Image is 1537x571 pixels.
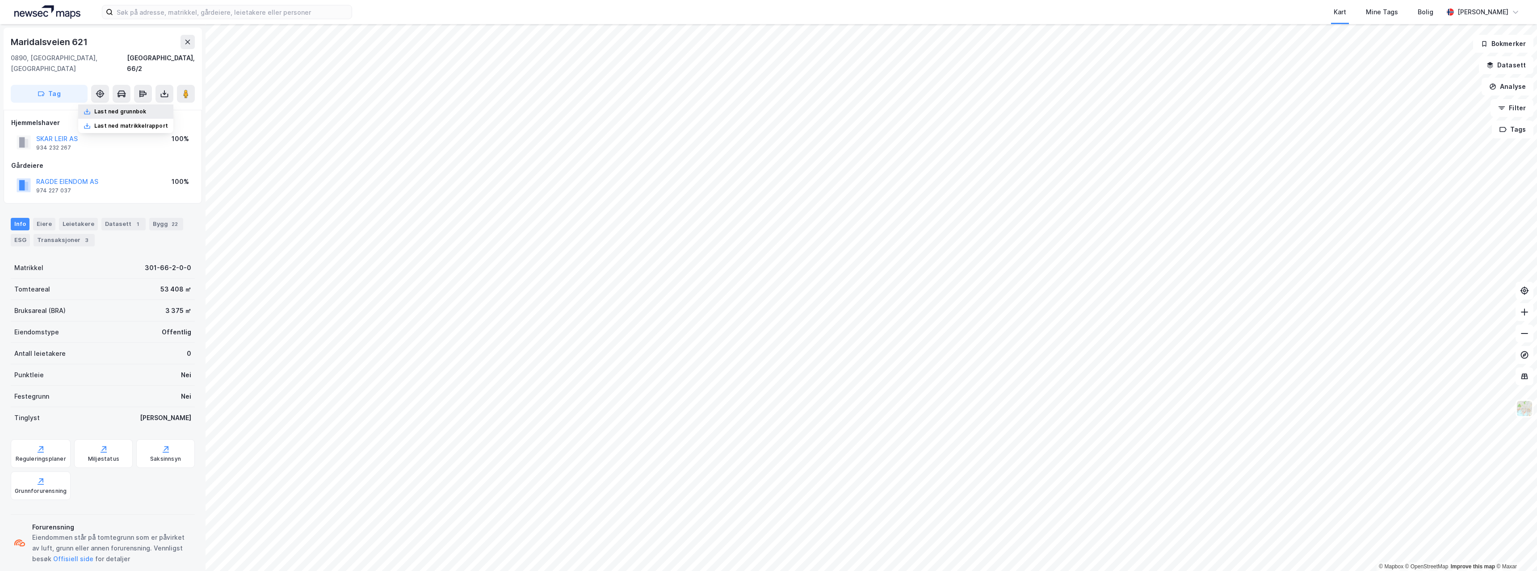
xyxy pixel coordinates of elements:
iframe: Chat Widget [1492,528,1537,571]
div: 3 375 ㎡ [165,305,191,316]
div: Nei [181,391,191,402]
a: OpenStreetMap [1405,563,1449,570]
div: Last ned matrikkelrapport [94,122,168,129]
div: 1 [133,220,142,229]
button: Datasett [1479,56,1533,74]
div: 934 232 267 [36,144,71,151]
div: Eiere [33,218,55,230]
div: Bruksareal (BRA) [14,305,66,316]
div: Matrikkel [14,263,43,273]
div: Hjemmelshaver [11,117,194,128]
a: Mapbox [1379,563,1403,570]
div: 974 227 037 [36,187,71,194]
div: 100% [172,176,189,187]
a: Improve this map [1451,563,1495,570]
div: [GEOGRAPHIC_DATA], 66/2 [127,53,195,74]
button: Tag [11,85,88,103]
div: 100% [172,133,189,144]
div: 22 [170,220,180,229]
div: Eiendommen står på tomtegrunn som er påvirket av luft, grunn eller annen forurensning. Vennligst ... [32,532,191,564]
button: Tags [1492,121,1533,138]
div: Kart [1334,7,1346,17]
div: Grunnforurensning [15,488,67,495]
div: Festegrunn [14,391,49,402]
div: Bygg [149,218,183,230]
img: logo.a4113a55bc3d86da70a041830d287a7e.svg [14,5,80,19]
input: Søk på adresse, matrikkel, gårdeiere, leietakere eller personer [113,5,352,19]
div: Mine Tags [1366,7,1398,17]
div: 0 [187,348,191,359]
button: Bokmerker [1473,35,1533,53]
div: 53 408 ㎡ [160,284,191,295]
div: Gårdeiere [11,160,194,171]
div: Maridalsveien 621 [11,35,89,49]
div: Bolig [1418,7,1433,17]
div: Reguleringsplaner [16,455,66,463]
div: Datasett [101,218,146,230]
div: Tinglyst [14,413,40,423]
img: Z [1516,400,1533,417]
div: Saksinnsyn [150,455,181,463]
div: ESG [11,234,30,246]
div: 0890, [GEOGRAPHIC_DATA], [GEOGRAPHIC_DATA] [11,53,127,74]
div: Leietakere [59,218,98,230]
div: Miljøstatus [88,455,119,463]
div: Punktleie [14,370,44,380]
div: [PERSON_NAME] [140,413,191,423]
div: Nei [181,370,191,380]
div: 301-66-2-0-0 [145,263,191,273]
div: 3 [82,236,91,245]
div: Eiendomstype [14,327,59,338]
div: Forurensning [32,522,191,533]
div: [PERSON_NAME] [1457,7,1508,17]
button: Filter [1491,99,1533,117]
div: Tomteareal [14,284,50,295]
button: Analyse [1482,78,1533,96]
div: Antall leietakere [14,348,66,359]
div: Info [11,218,29,230]
div: Last ned grunnbok [94,108,146,115]
div: Offentlig [162,327,191,338]
div: Transaksjoner [34,234,95,246]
